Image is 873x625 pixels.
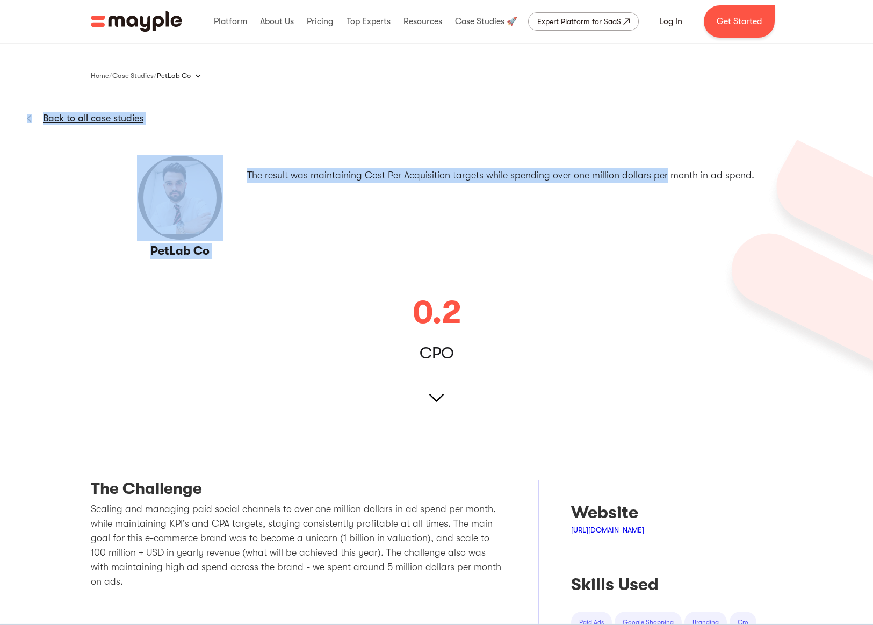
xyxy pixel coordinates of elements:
[704,5,775,38] a: Get Started
[571,574,756,595] div: Skills Used
[528,12,639,31] a: Expert Platform for SaaS
[109,70,112,81] div: /
[91,69,109,82] a: Home
[420,348,454,358] div: CPO
[571,526,644,534] a: [URL][DOMAIN_NAME]
[719,140,873,388] img: 627a1993d5cd4f4e4d063358_Group%206190.png
[646,9,695,34] a: Log In
[211,4,250,39] div: Platform
[137,155,223,241] img: PetLab Co
[344,4,393,39] div: Top Experts
[157,65,212,87] div: PetLab Co
[154,70,157,81] div: /
[91,11,182,32] img: Mayple logo
[247,168,754,183] p: The result was maintaining Cost Per Acquisition targets while spending over one million dollars p...
[537,15,621,28] div: Expert Platform for SaaS
[91,502,506,589] p: Scaling and managing paid social channels to over one million dollars in ad spend per month, whil...
[257,4,297,39] div: About Us
[413,297,460,329] div: 0.2
[91,480,506,502] h3: The Challenge
[112,69,154,82] a: Case Studies
[401,4,445,39] div: Resources
[571,502,756,523] div: Website
[119,243,241,259] h3: PetLab Co
[157,70,191,81] div: PetLab Co
[304,4,336,39] div: Pricing
[91,11,182,32] a: home
[43,112,143,125] a: Back to all case studies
